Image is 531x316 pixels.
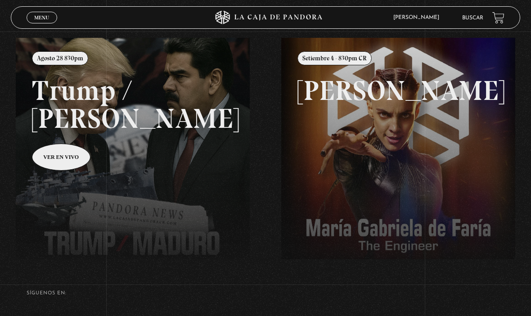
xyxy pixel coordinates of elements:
[27,291,504,296] h4: SÍguenos en:
[389,15,448,20] span: [PERSON_NAME]
[34,15,49,20] span: Menu
[462,15,483,21] a: Buscar
[492,12,504,24] a: View your shopping cart
[31,23,53,29] span: Cerrar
